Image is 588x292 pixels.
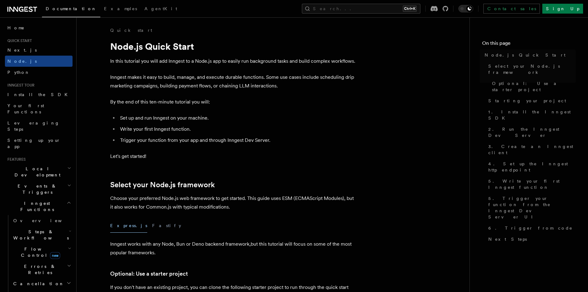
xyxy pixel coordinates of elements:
a: 6. Trigger from code [486,222,576,234]
span: Node.js Quick Start [485,52,565,58]
span: Setting up your app [7,138,60,149]
span: Home [7,25,25,31]
span: Local Development [5,166,67,178]
a: Select your Node.js framework [486,61,576,78]
a: Home [5,22,73,33]
span: 3. Create an Inngest client [488,143,576,156]
a: Examples [100,2,141,17]
a: Select your Node.js framework [110,180,215,189]
span: Starting your project [488,98,566,104]
a: Next.js [5,44,73,56]
a: Optional: Use a starter project [110,269,188,278]
a: Python [5,67,73,78]
span: 1. Install the Inngest SDK [488,109,576,121]
a: 1. Install the Inngest SDK [486,106,576,124]
a: Setting up your app [5,135,73,152]
span: AgentKit [144,6,177,11]
p: By the end of this ten-minute tutorial you will: [110,98,357,106]
button: Flow Controlnew [11,243,73,261]
span: new [50,252,60,259]
span: Leveraging Steps [7,121,60,132]
li: Trigger your function from your app and through Inngest Dev Server. [118,136,357,145]
h4: On this page [482,40,576,49]
a: Starting your project [486,95,576,106]
a: 4. Set up the Inngest http endpoint [486,158,576,176]
span: Select your Node.js framework [488,63,576,75]
span: Node.js [7,59,37,64]
p: In this tutorial you will add Inngest to a Node.js app to easily run background tasks and build c... [110,57,357,66]
button: Inngest Functions [5,198,73,215]
span: 5. Trigger your function from the Inngest Dev Server UI [488,195,576,220]
button: Fastify [152,219,181,233]
span: Documentation [46,6,97,11]
a: Install the SDK [5,89,73,100]
span: Quick start [5,38,32,43]
h1: Node.js Quick Start [110,41,357,52]
button: Events & Triggers [5,180,73,198]
span: Features [5,157,26,162]
span: 5. Write your first Inngest function [488,178,576,190]
a: 3. Create an Inngest client [486,141,576,158]
span: Cancellation [11,281,64,287]
span: Python [7,70,30,75]
a: 5. Trigger your function from the Inngest Dev Server UI [486,193,576,222]
button: Search...Ctrl+K [302,4,420,14]
a: AgentKit [141,2,181,17]
span: Your first Functions [7,103,44,114]
span: 6. Trigger from code [488,225,573,231]
a: Quick start [110,27,152,33]
p: Inngest works with any Node, Bun or Deno backend framework,but this tutorial will focus on some o... [110,240,357,257]
a: Node.js Quick Start [482,49,576,61]
a: Sign Up [542,4,583,14]
span: Install the SDK [7,92,71,97]
span: 2. Run the Inngest Dev Server [488,126,576,138]
a: Optional: Use a starter project [490,78,576,95]
a: 5. Write your first Inngest function [486,176,576,193]
a: Leveraging Steps [5,117,73,135]
span: Next.js [7,48,37,53]
button: Steps & Workflows [11,226,73,243]
a: Documentation [42,2,100,17]
button: Errors & Retries [11,261,73,278]
li: Write your first Inngest function. [118,125,357,133]
kbd: Ctrl+K [403,6,417,12]
p: Inngest makes it easy to build, manage, and execute durable functions. Some use cases include sch... [110,73,357,90]
a: Node.js [5,56,73,67]
span: 4. Set up the Inngest http endpoint [488,161,576,173]
button: Toggle dark mode [458,5,473,12]
span: Errors & Retries [11,263,67,276]
p: Choose your preferred Node.js web framework to get started. This guide uses ESM (ECMAScript Modul... [110,194,357,211]
span: Inngest tour [5,83,35,88]
p: Let's get started! [110,152,357,161]
a: Your first Functions [5,100,73,117]
span: Examples [104,6,137,11]
span: Next Steps [488,236,527,242]
span: Flow Control [11,246,68,258]
span: Steps & Workflows [11,229,69,241]
a: Next Steps [486,234,576,245]
span: Overview [13,218,77,223]
span: Inngest Functions [5,200,67,213]
span: Events & Triggers [5,183,67,195]
a: Overview [11,215,73,226]
button: Cancellation [11,278,73,289]
a: 2. Run the Inngest Dev Server [486,124,576,141]
a: Contact sales [483,4,540,14]
span: Optional: Use a starter project [492,80,576,93]
button: Local Development [5,163,73,180]
button: Express.js [110,219,147,233]
li: Set up and run Inngest on your machine. [118,114,357,122]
